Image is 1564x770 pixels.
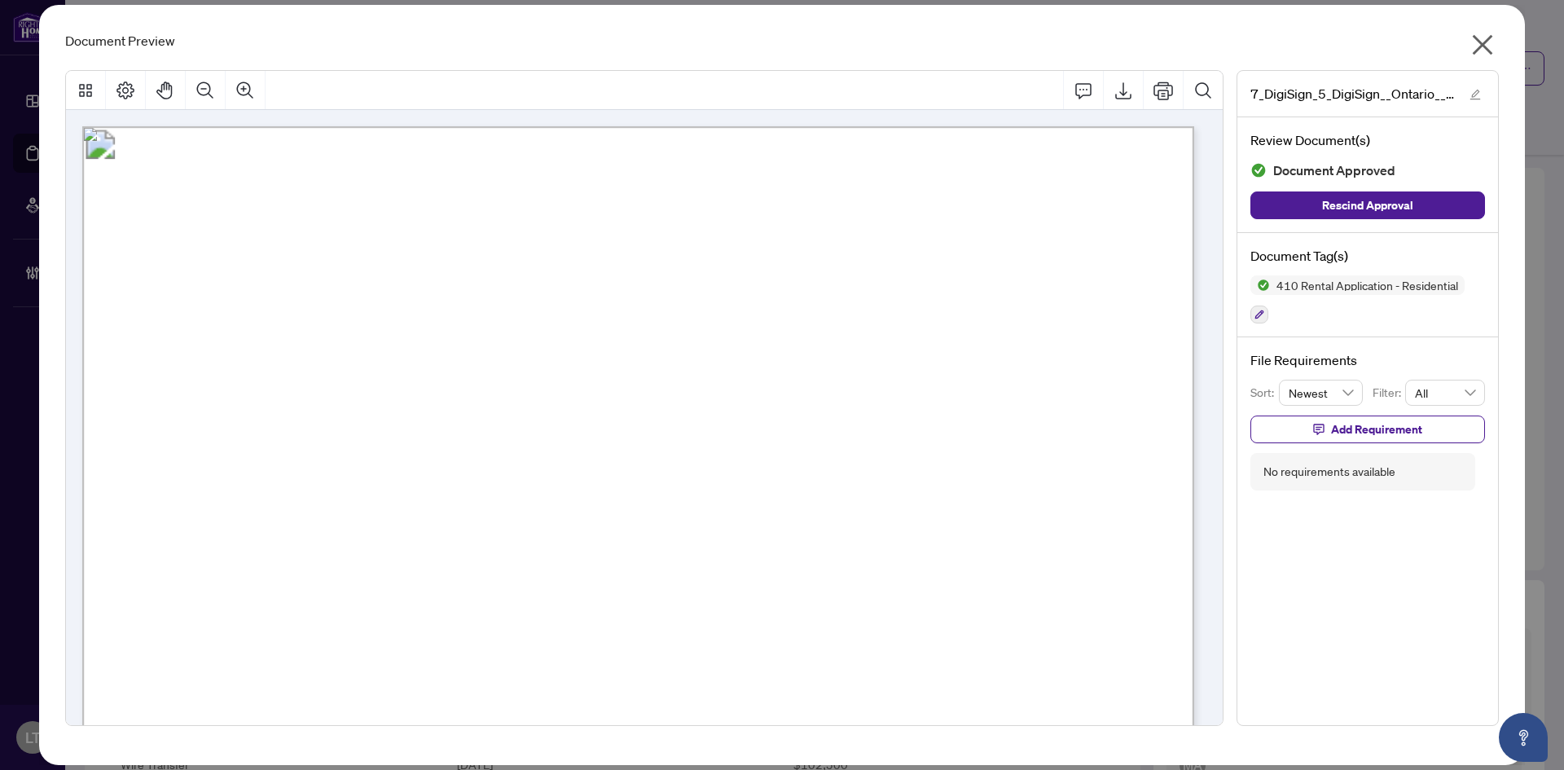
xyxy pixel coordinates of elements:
button: Add Requirement [1250,416,1485,443]
span: Newest [1289,381,1354,405]
button: Open asap [1499,713,1548,762]
img: Status Icon [1250,275,1270,295]
span: Document Approved [1273,160,1395,182]
div: Document Preview [65,31,1499,51]
img: Document Status [1250,162,1267,178]
span: 7_DigiSign_5_DigiSign__Ontario__410_-_Rental_Application_-_274_WEIGHTON_DRIVE___1_.pdf [1250,84,1454,103]
h4: Review Document(s) [1250,130,1485,150]
span: All [1415,381,1475,405]
span: Rescind Approval [1322,192,1413,218]
span: 410 Rental Application - Residential [1270,279,1465,291]
h4: File Requirements [1250,350,1485,370]
p: Filter: [1373,384,1405,402]
span: close [1470,32,1496,58]
span: Add Requirement [1331,416,1422,442]
span: edit [1470,89,1481,100]
button: Rescind Approval [1250,191,1485,219]
p: Sort: [1250,384,1279,402]
h4: Document Tag(s) [1250,246,1485,266]
div: No requirements available [1263,463,1395,481]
